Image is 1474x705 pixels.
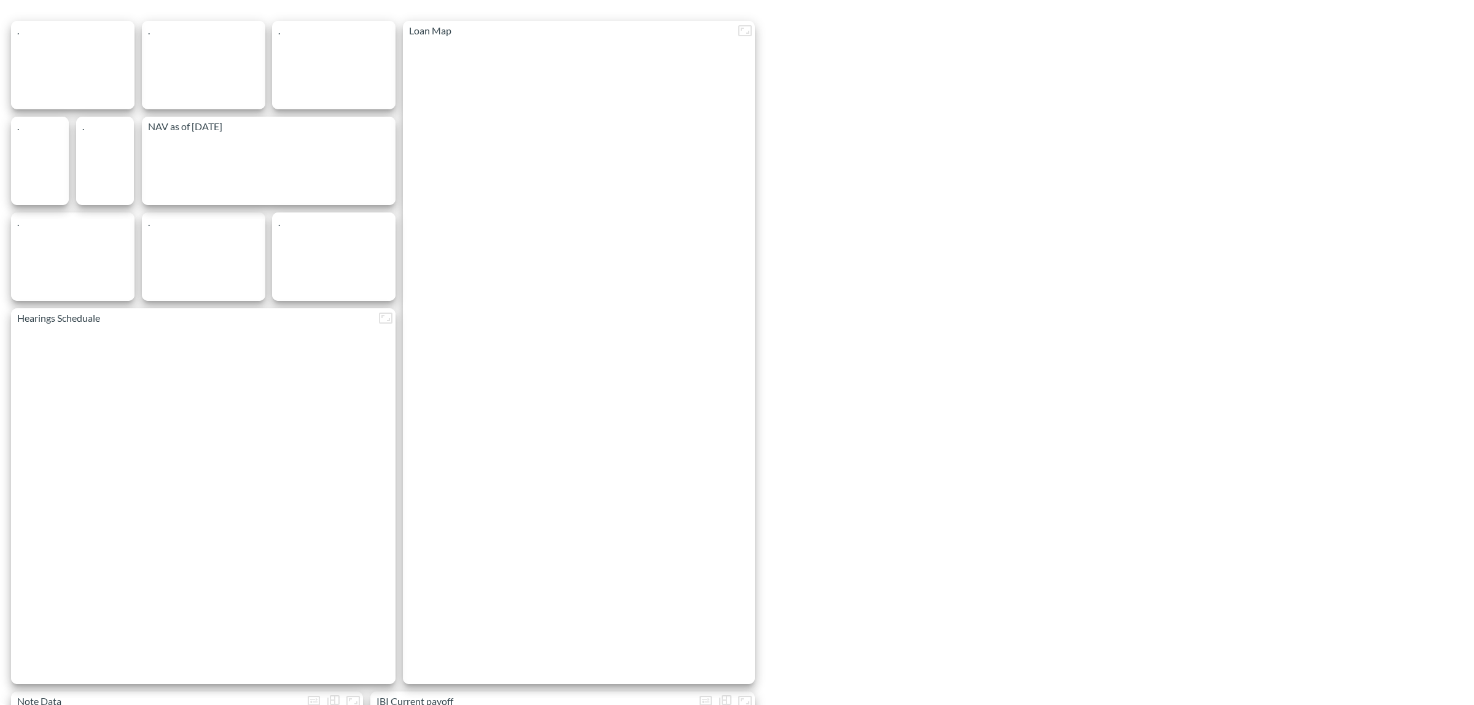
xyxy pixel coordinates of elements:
[142,119,396,134] p: NAV as of 18/08/2025
[272,215,396,230] p: .
[272,23,396,38] p: .
[142,23,265,38] p: .
[403,23,735,38] p: Loan Map
[11,311,376,325] p: Hearings Scheduale
[11,119,69,134] p: .
[376,308,396,328] button: Fullscreen
[11,215,135,230] p: .
[11,23,135,38] p: .
[76,119,134,134] p: .
[735,21,755,41] button: Fullscreen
